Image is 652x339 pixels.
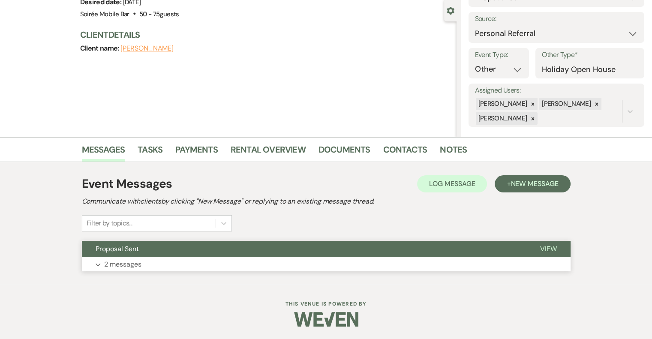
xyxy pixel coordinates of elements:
[82,241,526,257] button: Proposal Sent
[526,241,571,257] button: View
[542,49,638,61] label: Other Type*
[495,175,570,192] button: +New Message
[476,112,529,125] div: [PERSON_NAME]
[82,257,571,272] button: 2 messages
[294,304,358,334] img: Weven Logo
[80,10,129,18] span: Soirée Mobile Bar
[139,10,179,18] span: 50 - 75 guests
[231,143,306,162] a: Rental Overview
[104,259,141,270] p: 2 messages
[82,175,172,193] h1: Event Messages
[87,218,132,228] div: Filter by topics...
[429,179,475,188] span: Log Message
[138,143,162,162] a: Tasks
[440,143,467,162] a: Notes
[475,13,638,25] label: Source:
[96,244,139,253] span: Proposal Sent
[511,179,558,188] span: New Message
[539,98,592,110] div: [PERSON_NAME]
[120,45,174,52] button: [PERSON_NAME]
[80,29,448,41] h3: Client Details
[383,143,427,162] a: Contacts
[475,49,523,61] label: Event Type:
[318,143,370,162] a: Documents
[80,44,121,53] span: Client name:
[540,244,557,253] span: View
[417,175,487,192] button: Log Message
[475,84,638,97] label: Assigned Users:
[476,98,529,110] div: [PERSON_NAME]
[175,143,218,162] a: Payments
[82,143,125,162] a: Messages
[82,196,571,207] h2: Communicate with clients by clicking "New Message" or replying to an existing message thread.
[447,6,454,14] button: Close lead details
